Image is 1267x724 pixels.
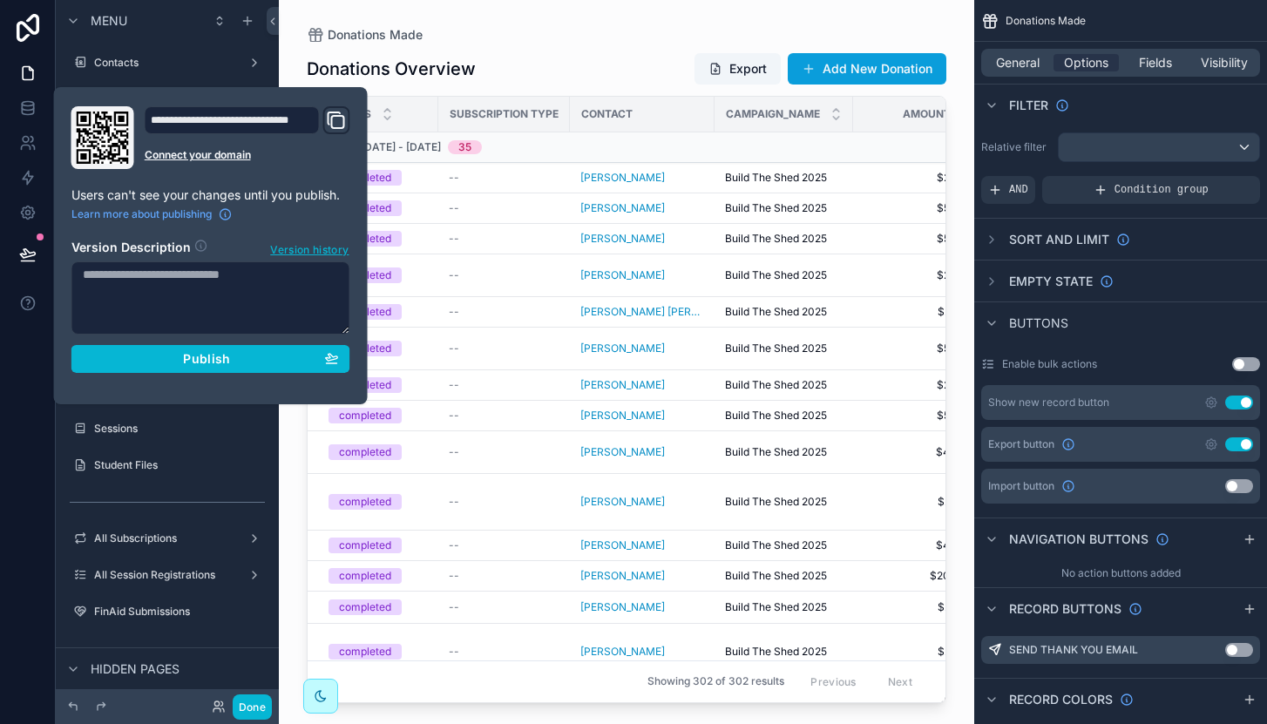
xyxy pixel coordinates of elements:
div: Show new record button [988,396,1109,409]
button: Publish [71,345,350,373]
span: Options [1064,54,1108,71]
span: Visibility [1201,54,1248,71]
a: Learn more about publishing [71,207,233,221]
span: Import button [988,479,1054,493]
label: Sessions [94,422,265,436]
a: Contacts [66,49,268,77]
span: Condition group [1115,183,1209,197]
a: All Session Registrations [66,561,268,589]
span: Fields [1139,54,1172,71]
label: Send Thank You Email [1009,643,1138,657]
span: Menu [91,12,127,30]
span: AND [1009,183,1028,197]
span: Amount [903,107,951,121]
a: User Accounts [66,85,268,113]
a: FinAid Submissions [66,598,268,626]
span: Empty state [1009,273,1093,290]
span: Filter [1009,97,1048,114]
span: General [996,54,1040,71]
a: Connect your domain [145,148,350,162]
span: Contact [581,107,633,121]
a: Student Files [66,451,268,479]
h2: Version Description [71,239,191,258]
p: Users can't see your changes until you publish. [71,186,350,204]
div: 35 [458,140,471,154]
a: All Subscriptions [66,524,268,552]
span: Learn more about publishing [71,207,212,221]
span: Campaign_name [726,107,820,121]
label: Student Files [94,458,265,472]
span: Version history [270,240,349,257]
label: Relative filter [981,140,1051,154]
span: Subscription Type [450,107,559,121]
span: Hidden pages [91,660,180,678]
span: Sort And Limit [1009,231,1109,248]
div: No action buttons added [974,559,1267,587]
button: Version history [269,239,349,258]
label: All Session Registrations [94,568,241,582]
span: Showing 302 of 302 results [647,675,784,689]
span: Publish [183,351,230,367]
span: Buttons [1009,315,1068,332]
a: Sessions [66,415,268,443]
span: Export button [988,437,1054,451]
span: Record colors [1009,691,1113,708]
label: Enable bulk actions [1002,357,1097,371]
div: Domain and Custom Link [145,106,350,169]
span: Navigation buttons [1009,531,1148,548]
label: All Subscriptions [94,531,241,545]
button: Done [233,694,272,720]
label: FinAid Submissions [94,605,265,619]
span: [DATE] - [DATE] [361,140,441,154]
span: Donations Made [1006,14,1086,28]
label: Contacts [94,56,241,70]
span: Record buttons [1009,600,1121,618]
